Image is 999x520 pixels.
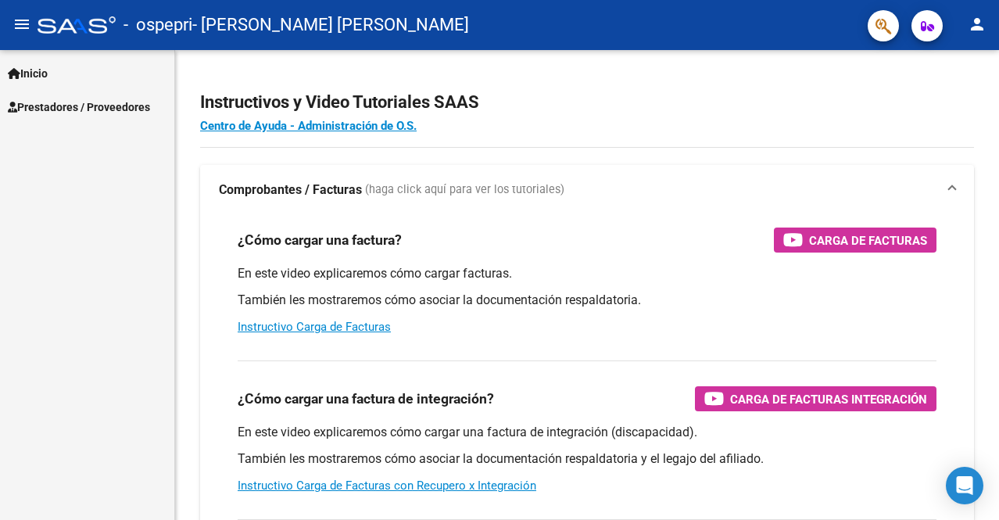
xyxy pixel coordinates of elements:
mat-icon: menu [13,15,31,34]
mat-expansion-panel-header: Comprobantes / Facturas (haga click aquí para ver los tutoriales) [200,165,974,215]
a: Instructivo Carga de Facturas con Recupero x Integración [238,479,536,493]
p: En este video explicaremos cómo cargar facturas. [238,265,936,282]
h3: ¿Cómo cargar una factura? [238,229,402,251]
span: Inicio [8,65,48,82]
span: - [PERSON_NAME] [PERSON_NAME] [192,8,469,42]
p: También les mostraremos cómo asociar la documentación respaldatoria y el legajo del afiliado. [238,450,936,468]
p: En este video explicaremos cómo cargar una factura de integración (discapacidad). [238,424,936,441]
button: Carga de Facturas [774,228,936,253]
strong: Comprobantes / Facturas [219,181,362,199]
span: - ospepri [124,8,192,42]
span: (haga click aquí para ver los tutoriales) [365,181,564,199]
div: Open Intercom Messenger [946,467,983,504]
mat-icon: person [968,15,986,34]
a: Instructivo Carga de Facturas [238,320,391,334]
a: Centro de Ayuda - Administración de O.S. [200,119,417,133]
h2: Instructivos y Video Tutoriales SAAS [200,88,974,117]
span: Prestadores / Proveedores [8,99,150,116]
p: También les mostraremos cómo asociar la documentación respaldatoria. [238,292,936,309]
span: Carga de Facturas [809,231,927,250]
h3: ¿Cómo cargar una factura de integración? [238,388,494,410]
span: Carga de Facturas Integración [730,389,927,409]
button: Carga de Facturas Integración [695,386,936,411]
